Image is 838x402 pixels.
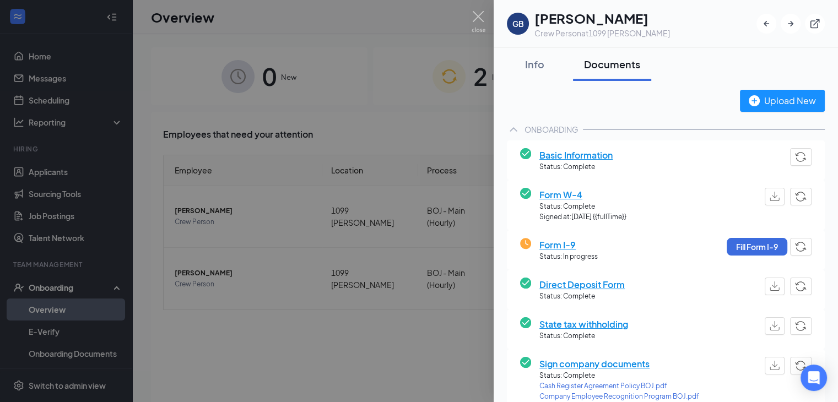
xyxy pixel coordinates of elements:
[749,94,816,107] div: Upload New
[539,317,628,331] span: State tax withholding
[539,381,757,392] a: Cash Register Agreement Policy BOJ.pdf
[534,9,670,28] h1: [PERSON_NAME]
[801,365,827,391] div: Open Intercom Messenger
[805,14,825,34] button: ExternalLink
[539,278,625,291] span: Direct Deposit Form
[539,291,625,302] span: Status: Complete
[539,202,626,212] span: Status: Complete
[539,212,626,222] span: Signed at: [DATE] {{fullTime}}
[539,188,626,202] span: Form W-4
[756,14,776,34] button: ArrowLeftNew
[761,18,772,29] svg: ArrowLeftNew
[525,124,579,135] div: ONBOARDING
[781,14,801,34] button: ArrowRight
[539,162,613,172] span: Status: Complete
[584,57,640,71] div: Documents
[539,238,598,252] span: Form I-9
[539,331,628,341] span: Status: Complete
[785,18,796,29] svg: ArrowRight
[539,148,613,162] span: Basic Information
[507,123,520,136] svg: ChevronUp
[512,18,524,29] div: GB
[727,238,787,256] button: Fill Form I-9
[539,371,757,381] span: Status: Complete
[534,28,670,39] div: Crew Person at 1099 [PERSON_NAME]
[539,252,598,262] span: Status: In progress
[539,392,757,402] a: Company Employee Recognition Program BOJ.pdf
[539,357,757,371] span: Sign company documents
[809,18,820,29] svg: ExternalLink
[518,57,551,71] div: Info
[740,90,825,112] button: Upload New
